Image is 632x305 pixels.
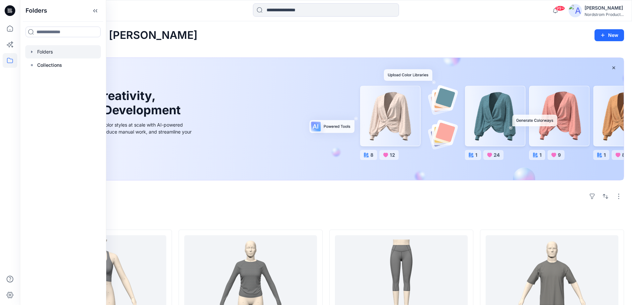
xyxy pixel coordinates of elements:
div: Nordstrom Product... [585,12,624,17]
div: [PERSON_NAME] [585,4,624,12]
button: New [594,29,624,41]
a: Discover more [44,150,194,163]
h4: Styles [28,215,624,223]
h1: Unleash Creativity, Speed Up Development [44,89,184,117]
p: Collections [37,61,62,69]
span: 99+ [555,6,565,11]
h2: Welcome back, [PERSON_NAME] [28,29,197,42]
div: Explore ideas faster and recolor styles at scale with AI-powered tools that boost creativity, red... [44,121,194,142]
img: avatar [569,4,582,17]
